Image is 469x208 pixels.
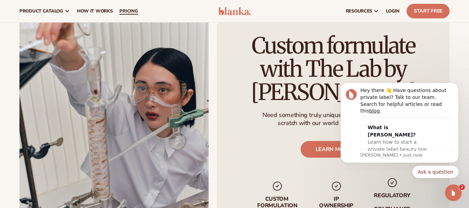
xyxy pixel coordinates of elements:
[19,8,63,14] span: product catalog
[301,141,366,158] a: LEARN MORE
[262,111,404,119] p: Need something truly unique? Create products from
[445,184,462,201] iframe: Intercom live chat
[218,7,251,15] img: logo
[386,8,400,14] span: LOGIN
[272,181,283,192] img: checkmark_svg
[262,119,404,127] p: scratch with our world class formulators.
[459,184,465,190] span: 2
[346,8,372,14] span: resources
[236,34,430,104] h2: Custom formulate with The Lab by [PERSON_NAME]
[77,8,113,14] span: How It Works
[119,8,138,14] span: pricing
[407,4,450,18] a: Start Free
[330,81,469,205] iframe: Intercom notifications message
